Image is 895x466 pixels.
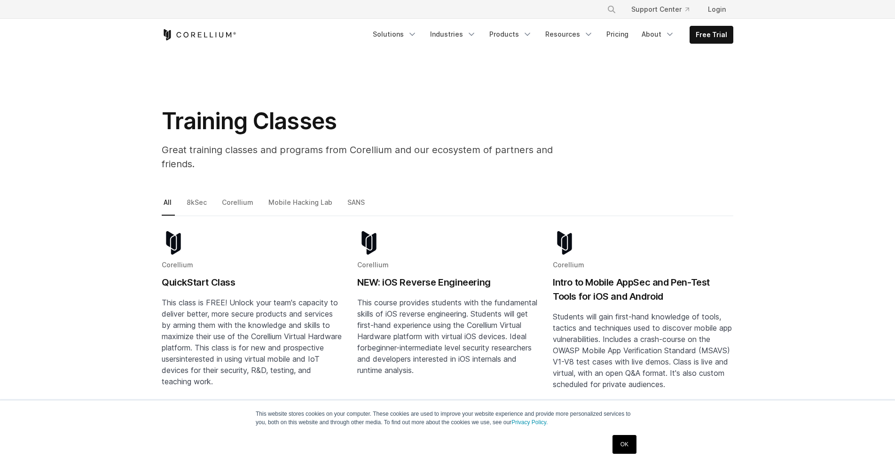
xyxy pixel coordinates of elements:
[553,231,733,420] a: Blog post summary: Intro to Mobile AppSec and Pen-Test Tools for iOS and Android
[424,26,482,43] a: Industries
[345,196,368,216] a: SANS
[162,354,320,386] span: interested in using virtual mobile and IoT devices for their security, R&D, testing, and teaching...
[553,231,576,255] img: corellium-logo-icon-dark
[357,297,538,376] p: This course provides students with the fundamental skills of iOS reverse engineering. Students wi...
[162,143,585,171] p: Great training classes and programs from Corellium and our ecosystem of partners and friends.
[603,1,620,18] button: Search
[357,343,532,375] span: beginner-intermediate level security researchers and developers interested in iOS internals and r...
[553,261,584,269] span: Corellium
[162,275,342,289] h2: QuickStart Class
[601,26,634,43] a: Pricing
[690,26,733,43] a: Free Trial
[511,419,548,426] a: Privacy Policy.
[357,231,538,420] a: Blog post summary: NEW: iOS Reverse Engineering
[367,26,423,43] a: Solutions
[357,261,389,269] span: Corellium
[367,26,733,44] div: Navigation Menu
[596,1,733,18] div: Navigation Menu
[267,196,336,216] a: Mobile Hacking Lab
[612,435,636,454] a: OK
[162,196,175,216] a: All
[484,26,538,43] a: Products
[553,312,732,389] span: Students will gain first-hand knowledge of tools, tactics and techniques used to discover mobile ...
[357,275,538,289] h2: NEW: iOS Reverse Engineering
[700,1,733,18] a: Login
[185,196,210,216] a: 8kSec
[636,26,680,43] a: About
[162,29,236,40] a: Corellium Home
[357,231,381,255] img: corellium-logo-icon-dark
[162,231,342,420] a: Blog post summary: QuickStart Class
[624,1,697,18] a: Support Center
[162,298,342,364] span: This class is FREE! Unlock your team's capacity to deliver better, more secure products and servi...
[553,275,733,303] h2: Intro to Mobile AppSec and Pen-Test Tools for iOS and Android
[256,410,639,427] p: This website stores cookies on your computer. These cookies are used to improve your website expe...
[220,196,257,216] a: Corellium
[162,231,185,255] img: corellium-logo-icon-dark
[162,107,585,135] h1: Training Classes
[162,261,193,269] span: Corellium
[540,26,599,43] a: Resources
